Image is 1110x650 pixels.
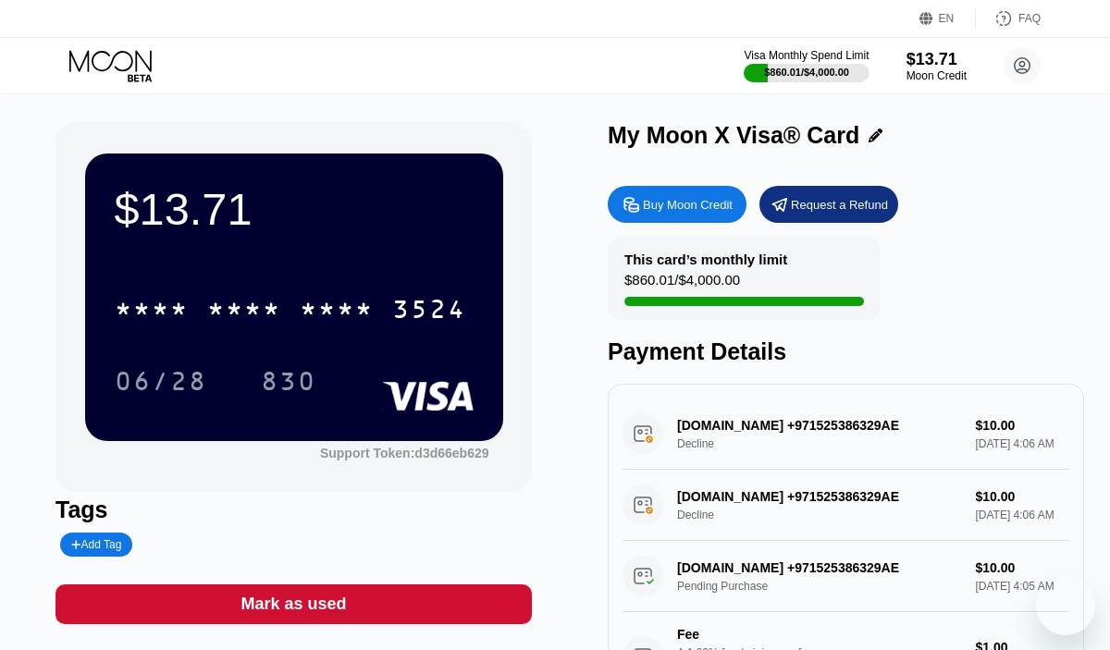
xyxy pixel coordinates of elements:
div: $13.71Moon Credit [906,50,967,82]
div: Payment Details [608,338,1084,365]
div: $860.01 / $4,000.00 [624,272,740,297]
div: 3524 [392,297,466,326]
div: Fee [677,627,807,642]
iframe: Кнопка запуска окна обмена сообщениями [1036,576,1095,635]
div: Mark as used [240,594,346,615]
div: 06/28 [115,369,207,399]
div: Request a Refund [759,186,898,223]
div: Add Tag [60,533,132,557]
div: This card’s monthly limit [624,251,787,267]
div: Add Tag [71,538,121,551]
div: EN [919,9,976,28]
div: Visa Monthly Spend Limit [744,49,869,62]
div: Tags [55,497,532,523]
div: EN [939,12,955,25]
div: 06/28 [101,358,221,404]
div: FAQ [1018,12,1041,25]
div: Request a Refund [791,197,888,213]
div: $13.71 [115,183,474,235]
div: Moon Credit [906,69,967,82]
div: Buy Moon Credit [608,186,746,223]
div: $860.01 / $4,000.00 [764,67,849,78]
div: Buy Moon Credit [643,197,733,213]
div: Visa Monthly Spend Limit$860.01/$4,000.00 [744,49,869,82]
div: FAQ [976,9,1041,28]
div: 830 [261,369,316,399]
div: My Moon X Visa® Card [608,122,859,149]
div: $13.71 [906,50,967,69]
div: Support Token: d3d66eb629 [320,446,489,460]
div: 830 [247,358,330,404]
div: Mark as used [55,584,532,624]
div: Support Token:d3d66eb629 [320,446,489,460]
